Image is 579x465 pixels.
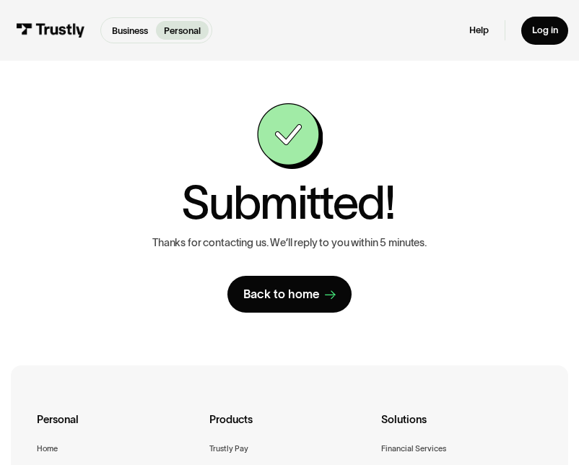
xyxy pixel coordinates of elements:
[16,23,84,38] img: Trustly Logo
[104,21,156,40] a: Business
[227,276,352,313] a: Back to home
[381,442,446,456] a: Financial Services
[37,412,197,442] div: Personal
[181,180,396,226] h1: Submitted!
[469,25,489,37] a: Help
[156,21,209,40] a: Personal
[152,237,427,250] p: Thanks for contacting us. We’ll reply to you within 5 minutes.
[112,24,148,38] p: Business
[37,442,58,456] a: Home
[164,24,201,38] p: Personal
[532,25,558,37] div: Log in
[209,412,370,442] div: Products
[521,17,568,45] a: Log in
[381,412,541,442] div: Solutions
[209,442,248,456] a: Trustly Pay
[243,287,320,302] div: Back to home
